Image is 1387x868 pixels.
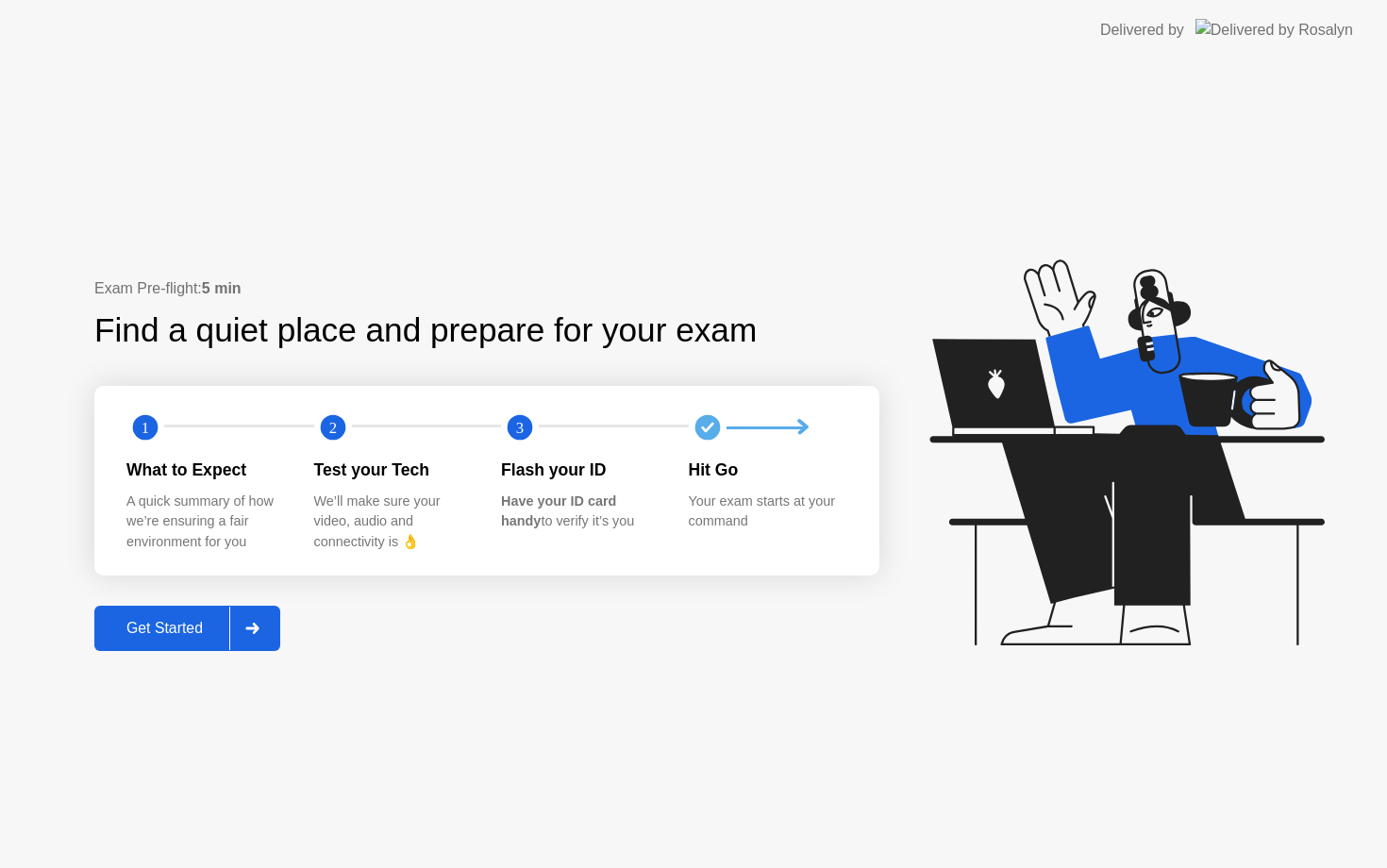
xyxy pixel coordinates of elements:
[94,277,879,300] div: Exam Pre-flight:
[94,606,280,651] button: Get Started
[501,492,659,532] div: to verify it’s you
[126,492,284,553] div: A quick summary of how we’re ensuring a fair environment for you
[689,492,846,532] div: Your exam starts at your command
[501,493,616,529] b: Have your ID card handy
[314,492,472,553] div: We’ll make sure your video, audio and connectivity is 👌
[94,306,760,356] div: Find a quiet place and prepare for your exam
[689,458,846,482] div: Hit Go
[516,419,524,437] text: 3
[100,620,229,637] div: Get Started
[202,280,242,296] b: 5 min
[126,458,284,482] div: What to Expect
[501,458,659,482] div: Flash your ID
[1195,19,1353,41] img: Delivered by Rosalyn
[1100,19,1184,42] div: Delivered by
[328,419,336,437] text: 2
[142,419,149,437] text: 1
[314,458,472,482] div: Test your Tech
